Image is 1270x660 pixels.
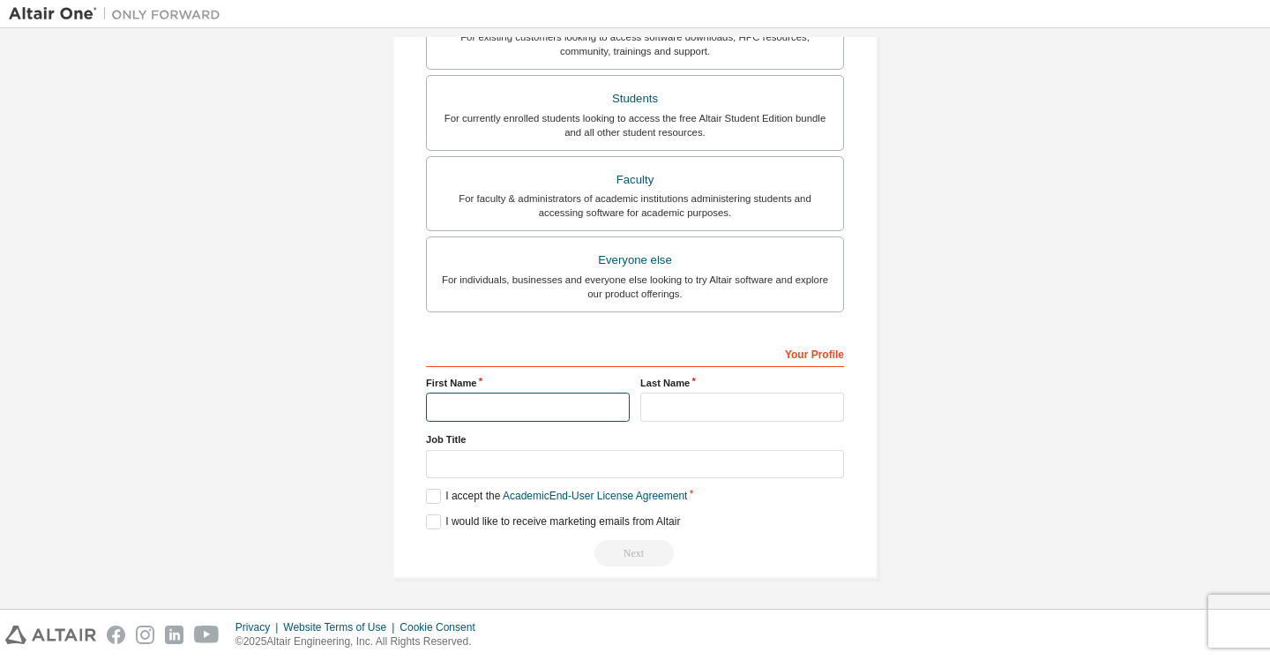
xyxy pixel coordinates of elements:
div: For individuals, businesses and everyone else looking to try Altair software and explore our prod... [437,273,833,301]
label: I accept the [426,489,687,504]
div: Everyone else [437,248,833,273]
label: Job Title [426,432,844,446]
div: Privacy [235,620,283,634]
div: Faculty [437,168,833,192]
label: Last Name [640,376,844,390]
img: facebook.svg [107,626,125,644]
div: For currently enrolled students looking to access the free Altair Student Edition bundle and all ... [437,111,833,139]
a: Academic End-User License Agreement [503,490,687,502]
div: Your Profile [426,339,844,367]
img: altair_logo.svg [5,626,96,644]
img: youtube.svg [194,626,220,644]
div: Website Terms of Use [283,620,400,634]
div: For existing customers looking to access software downloads, HPC resources, community, trainings ... [437,30,833,58]
label: I would like to receive marketing emails from Altair [426,514,680,529]
div: Cookie Consent [400,620,485,634]
div: Read and acccept EULA to continue [426,540,844,566]
img: instagram.svg [136,626,154,644]
p: © 2025 Altair Engineering, Inc. All Rights Reserved. [235,634,486,649]
img: linkedin.svg [165,626,183,644]
div: For faculty & administrators of academic institutions administering students and accessing softwa... [437,191,833,220]
label: First Name [426,376,630,390]
img: Altair One [9,5,229,23]
div: Students [437,86,833,111]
